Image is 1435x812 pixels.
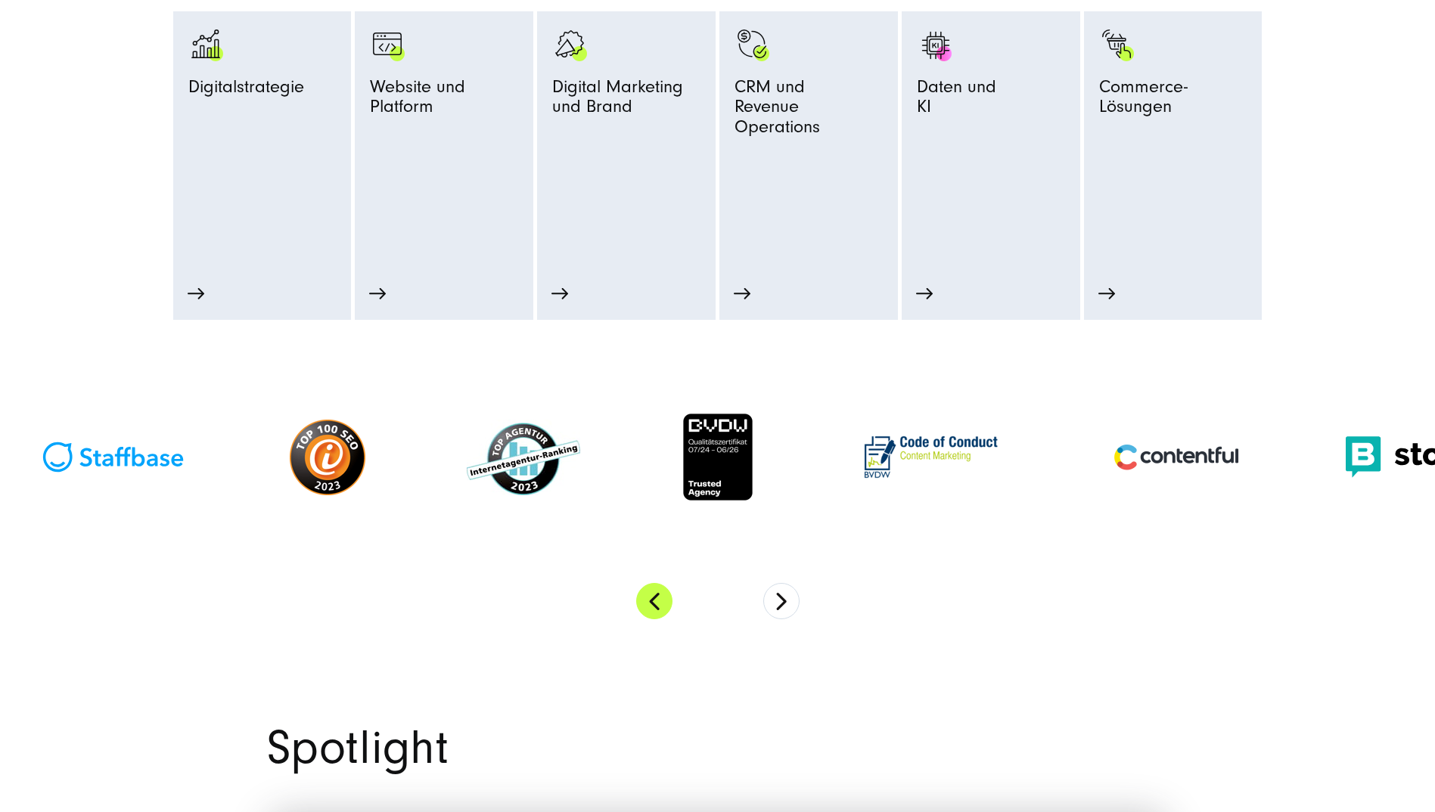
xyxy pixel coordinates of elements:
button: Previous [636,583,672,619]
span: Digital Marketing und Brand [552,77,683,124]
img: I business top 100 SEO badge - SEO Agentur SUNZINET [290,420,365,495]
span: Commerce-Lösungen [1099,77,1247,124]
span: Digitalstrategie [188,77,304,104]
a: Browser Symbol als Zeichen für Web Development - Digitalagentur SUNZINET programming-browser-prog... [370,26,518,249]
a: advertising-megaphone-business-products_black advertising-megaphone-business-products_white Digit... [552,26,700,217]
span: CRM und Revenue Operations [735,77,883,144]
img: BVDW Code of Conduct badge - Digitalagentur für Content Management SUNZINET [856,427,1007,487]
a: Bild eines Fingers, der auf einen schwarzen Einkaufswagen mit grünen Akzenten klickt: Digitalagen... [1099,26,1247,249]
span: Daten und KI [917,77,996,124]
a: KI 1 KI 1 Daten undKI [917,26,1065,217]
img: BVDW Qualitätszertifikat - Digitalagentur SUNZINET [682,412,754,502]
img: Contentful Partneragentur - Digitalagentur für headless CMS Entwicklung SUNZINET [1108,432,1244,483]
img: SUNZINET Top Internetagentur Badge - Full service Digitalagentur SUNZINET [467,420,580,495]
button: Next [763,583,800,619]
a: analytics-graph-bar-business analytics-graph-bar-business_white Digitalstrategie [188,26,337,249]
a: Symbol mit einem Haken und einem Dollarzeichen. monetization-approve-business-products_white CRM ... [735,26,883,249]
img: Staffbase Partner Agentur - Digitalagentur für digitalen Arbeitsplatz SUNZINET [37,440,188,474]
h2: Spotlight [267,725,1169,771]
span: Website und Platform [370,77,518,124]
